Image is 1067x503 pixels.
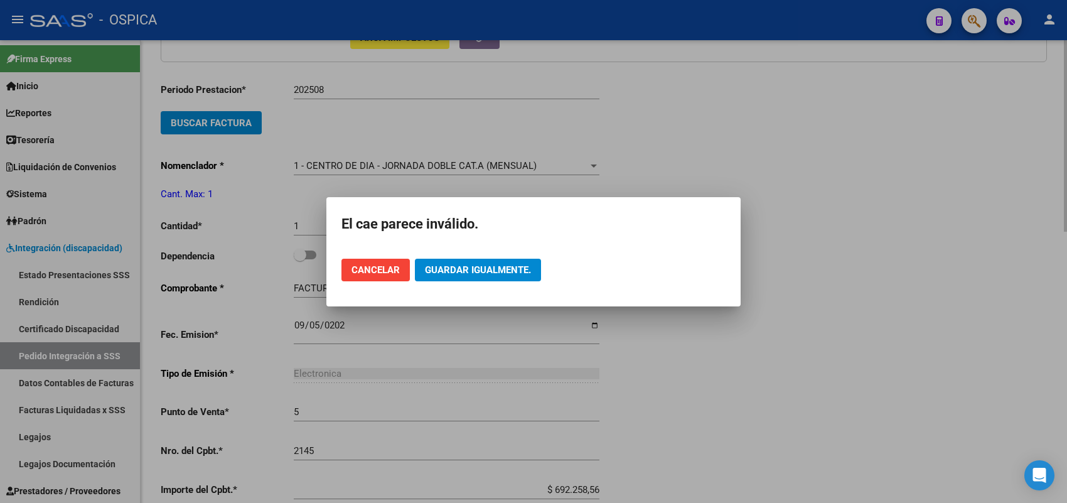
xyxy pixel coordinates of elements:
[351,264,400,276] span: Cancelar
[341,212,726,236] h2: El cae parece inválido.
[415,259,541,281] button: Guardar igualmente.
[425,264,531,276] span: Guardar igualmente.
[341,259,410,281] button: Cancelar
[1024,460,1054,490] div: Open Intercom Messenger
